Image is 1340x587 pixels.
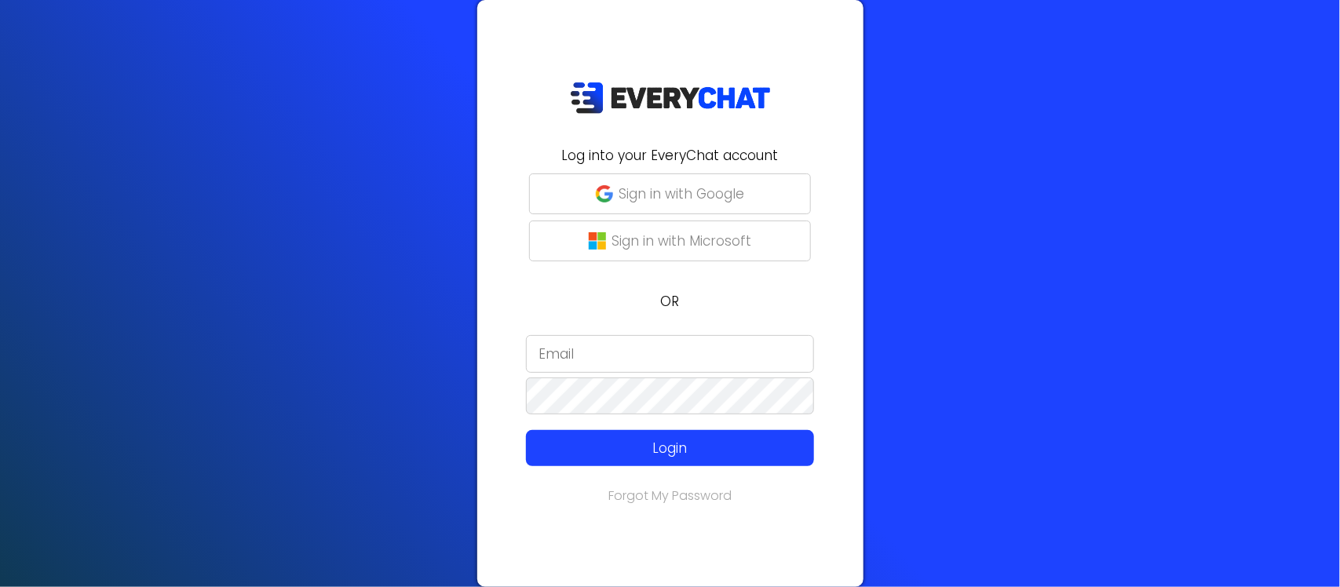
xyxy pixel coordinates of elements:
[526,430,814,466] button: Login
[529,173,811,214] button: Sign in with Google
[596,185,613,202] img: google-g.png
[487,291,854,312] p: OR
[589,232,606,250] img: microsoft-logo.png
[570,82,771,114] img: EveryChat_logo_dark.png
[555,438,785,458] p: Login
[608,487,732,505] a: Forgot My Password
[619,184,745,204] p: Sign in with Google
[529,221,811,261] button: Sign in with Microsoft
[612,231,752,251] p: Sign in with Microsoft
[487,145,854,166] h2: Log into your EveryChat account
[526,335,814,373] input: Email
